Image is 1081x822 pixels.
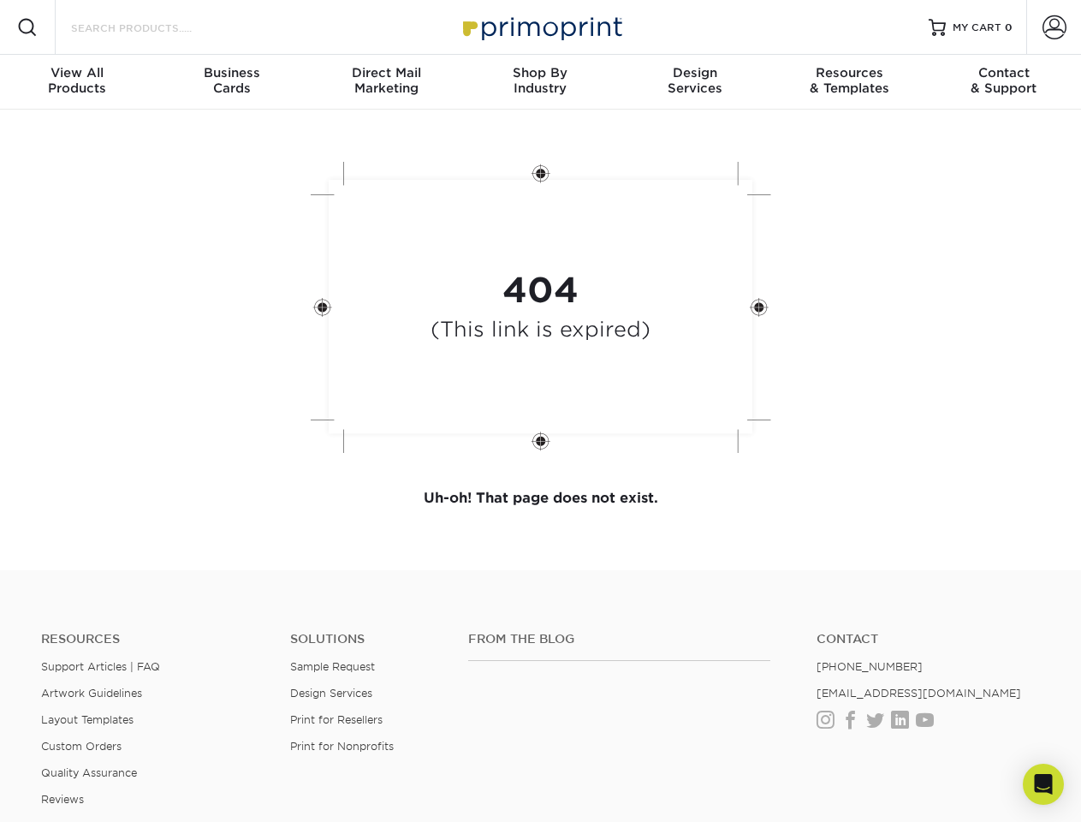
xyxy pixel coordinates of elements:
[41,632,264,646] h4: Resources
[154,55,308,110] a: BusinessCards
[817,660,923,673] a: [PHONE_NUMBER]
[772,65,926,96] div: & Templates
[431,318,650,342] h4: (This link is expired)
[502,270,579,311] strong: 404
[463,65,617,96] div: Industry
[41,740,122,753] a: Custom Orders
[290,660,375,673] a: Sample Request
[154,65,308,80] span: Business
[290,632,442,646] h4: Solutions
[772,55,926,110] a: Resources& Templates
[4,770,146,816] iframe: Google Customer Reviews
[618,65,772,96] div: Services
[455,9,627,45] img: Primoprint
[463,55,617,110] a: Shop ByIndustry
[1005,21,1013,33] span: 0
[309,65,463,96] div: Marketing
[41,713,134,726] a: Layout Templates
[817,632,1040,646] a: Contact
[927,65,1081,96] div: & Support
[953,21,1001,35] span: MY CART
[69,17,236,38] input: SEARCH PRODUCTS.....
[154,65,308,96] div: Cards
[41,660,160,673] a: Support Articles | FAQ
[927,65,1081,80] span: Contact
[468,632,770,646] h4: From the Blog
[1023,764,1064,805] div: Open Intercom Messenger
[290,687,372,700] a: Design Services
[424,490,658,506] strong: Uh-oh! That page does not exist.
[927,55,1081,110] a: Contact& Support
[309,65,463,80] span: Direct Mail
[817,687,1021,700] a: [EMAIL_ADDRESS][DOMAIN_NAME]
[618,55,772,110] a: DesignServices
[290,713,383,726] a: Print for Resellers
[463,65,617,80] span: Shop By
[618,65,772,80] span: Design
[309,55,463,110] a: Direct MailMarketing
[41,766,137,779] a: Quality Assurance
[41,687,142,700] a: Artwork Guidelines
[772,65,926,80] span: Resources
[290,740,394,753] a: Print for Nonprofits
